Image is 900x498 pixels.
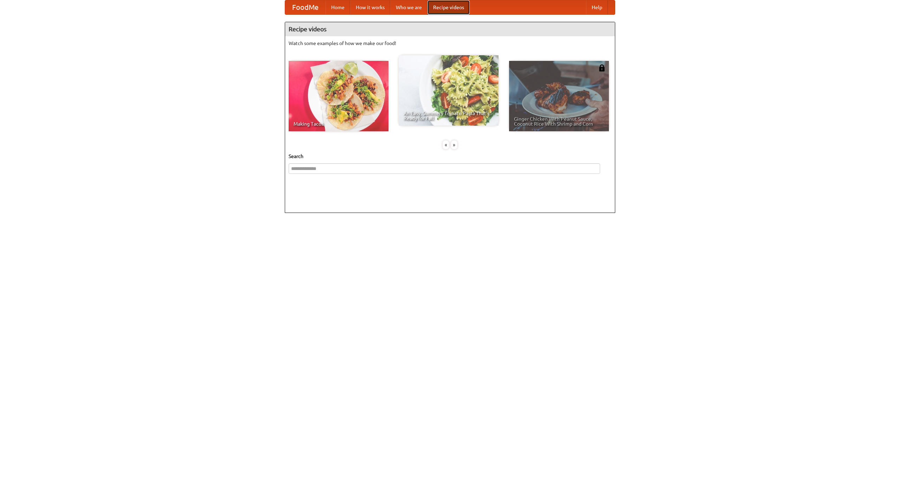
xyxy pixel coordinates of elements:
a: Recipe videos [427,0,470,14]
h4: Recipe videos [285,22,615,36]
h5: Search [289,153,611,160]
a: Who we are [390,0,427,14]
a: FoodMe [285,0,326,14]
img: 483408.png [598,64,605,71]
a: How it works [350,0,390,14]
div: « [443,140,449,149]
span: Making Tacos [294,121,384,126]
p: Watch some examples of how we make our food! [289,40,611,47]
div: » [451,140,457,149]
a: Help [586,0,608,14]
a: Home [326,0,350,14]
a: An Easy, Summery Tomato Pasta That's Ready for Fall [399,55,499,126]
span: An Easy, Summery Tomato Pasta That's Ready for Fall [404,111,494,121]
a: Making Tacos [289,61,388,131]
